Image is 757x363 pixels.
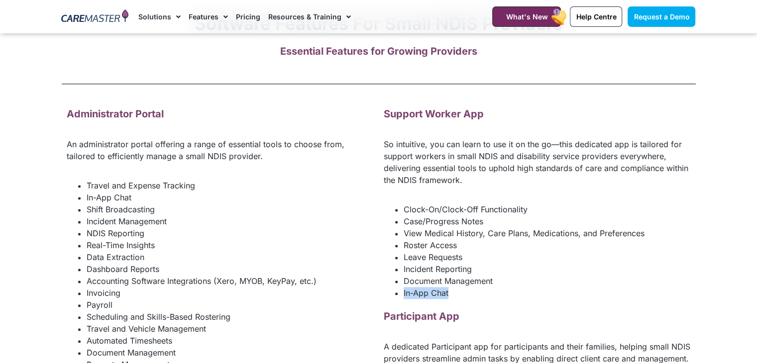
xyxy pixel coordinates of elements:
li: Payroll [87,299,374,311]
li: Dashboard Reports [87,263,374,275]
li: Document Management [404,275,691,287]
span: Roster Access [404,240,457,250]
li: NDIS Reporting [87,227,374,239]
p: An administrator portal offering a range of essential tools to choose from, tailored to efficient... [67,138,374,162]
p: So intuitive, you can learn to use it on the go—this dedicated app is tailored for support worker... [384,138,691,186]
li: Shift Broadcasting [87,203,374,215]
li: Clock-On/Clock-Off Functionality [404,203,691,215]
li: Automated Timesheets [87,335,374,347]
li: In-App Chat [404,287,691,299]
a: Help Centre [570,6,622,27]
li: Travel and Vehicle Management [87,323,374,335]
li: Scheduling and Skills-Based Rostering [87,311,374,323]
strong: Administrator Portal [67,108,164,120]
img: CareMaster Logo [61,9,128,24]
span: Participant App [384,310,459,322]
strong: Essential Features for Growing Providers [280,45,477,57]
li: Incident Reporting [404,263,691,275]
li: Data Extraction [87,251,374,263]
li: In-App Chat [87,191,374,203]
li: Real-Time Insights [87,239,374,251]
span: Support Worker App [384,108,484,120]
span: Request a Demo [634,12,689,21]
a: What's New [492,6,561,27]
li: Incident Management [87,215,374,227]
span: Help Centre [576,12,616,21]
li: Accounting Software Integrations (Xero, MYOB, KeyPay, etc.) [87,275,374,287]
li: Case/Progress Notes [404,215,691,227]
li: Invoicing [87,287,374,299]
li: Document Management [87,347,374,359]
a: Request a Demo [628,6,695,27]
li: Travel and Expense Tracking [87,180,374,191]
span: What's New [506,12,547,21]
span: View Medical History, Care Plans, Medications, and Preferences [404,228,645,238]
li: Leave Requests [404,251,691,263]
